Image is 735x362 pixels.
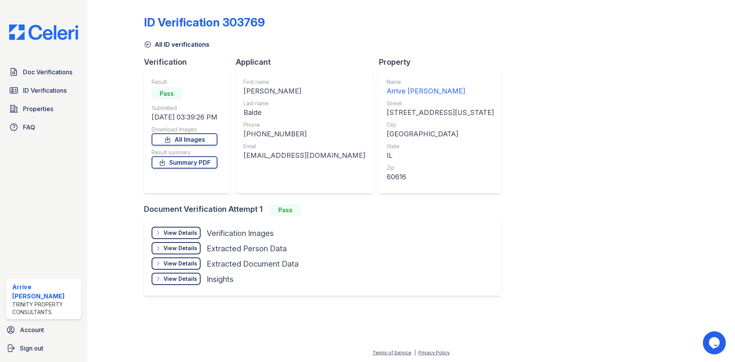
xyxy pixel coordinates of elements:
[207,274,234,285] div: Insights
[243,121,365,129] div: Phone
[243,86,365,97] div: [PERSON_NAME]
[152,104,217,112] div: Submitted
[163,229,197,237] div: View Details
[152,112,217,123] div: [DATE] 03:39:26 PM
[387,172,494,182] div: 60616
[23,86,67,95] span: ID Verifications
[144,57,236,67] div: Verification
[20,325,44,334] span: Account
[23,67,72,77] span: Doc Verifications
[3,322,84,337] a: Account
[12,301,78,316] div: Trinity Property Consultants
[163,244,197,252] div: View Details
[243,107,365,118] div: Balde
[144,40,209,49] a: All ID verifications
[418,350,450,355] a: Privacy Policy
[12,282,78,301] div: Arrive [PERSON_NAME]
[387,100,494,107] div: Street
[387,129,494,139] div: [GEOGRAPHIC_DATA]
[207,259,299,269] div: Extracted Document Data
[207,228,274,239] div: Verification Images
[6,83,81,98] a: ID Verifications
[372,350,412,355] a: Terms of Service
[152,78,217,86] div: Result
[207,243,287,254] div: Extracted Person Data
[703,331,727,354] iframe: chat widget
[6,120,81,135] a: FAQ
[387,121,494,129] div: City
[144,204,508,216] div: Document Verification Attempt 1
[243,78,365,86] div: First name
[387,150,494,161] div: IL
[243,100,365,107] div: Last name
[20,344,43,353] span: Sign out
[387,107,494,118] div: [STREET_ADDRESS][US_STATE]
[3,25,84,40] img: CE_Logo_Blue-a8612792a0a2168367f1c8372b55b34899dd931a85d93a1a3d3e32e68fde9ad4.png
[243,150,365,161] div: [EMAIL_ADDRESS][DOMAIN_NAME]
[163,260,197,267] div: View Details
[163,275,197,283] div: View Details
[152,133,217,146] a: All Images
[379,57,508,67] div: Property
[23,104,53,113] span: Properties
[144,15,265,29] div: ID Verification 303769
[3,341,84,356] a: Sign out
[270,204,301,216] div: Pass
[387,164,494,172] div: Zip
[152,156,217,169] a: Summary PDF
[6,64,81,80] a: Doc Verifications
[243,129,365,139] div: [PHONE_NUMBER]
[243,143,365,150] div: Email
[387,78,494,86] div: Name
[236,57,379,67] div: Applicant
[414,350,416,355] div: |
[387,78,494,97] a: Name Arrive [PERSON_NAME]
[387,86,494,97] div: Arrive [PERSON_NAME]
[152,87,182,100] div: Pass
[6,101,81,116] a: Properties
[152,126,217,133] div: Download Images
[152,149,217,156] div: Result summary
[23,123,35,132] span: FAQ
[387,143,494,150] div: State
